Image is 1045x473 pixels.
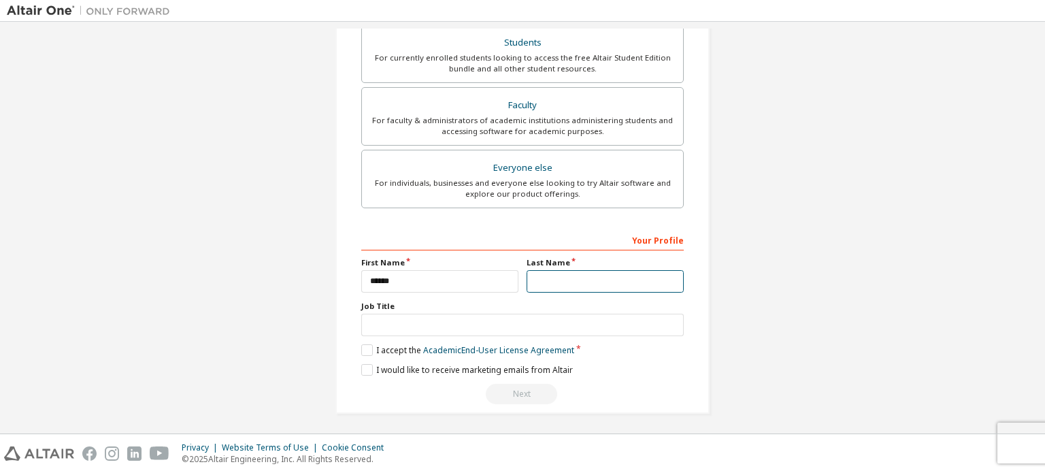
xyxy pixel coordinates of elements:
[322,442,392,453] div: Cookie Consent
[370,52,675,74] div: For currently enrolled students looking to access the free Altair Student Edition bundle and all ...
[370,96,675,115] div: Faculty
[127,446,142,461] img: linkedin.svg
[4,446,74,461] img: altair_logo.svg
[370,115,675,137] div: For faculty & administrators of academic institutions administering students and accessing softwa...
[527,257,684,268] label: Last Name
[370,178,675,199] div: For individuals, businesses and everyone else looking to try Altair software and explore our prod...
[182,453,392,465] p: © 2025 Altair Engineering, Inc. All Rights Reserved.
[370,33,675,52] div: Students
[361,301,684,312] label: Job Title
[361,384,684,404] div: Read and acccept EULA to continue
[423,344,574,356] a: Academic End-User License Agreement
[105,446,119,461] img: instagram.svg
[361,364,573,376] label: I would like to receive marketing emails from Altair
[361,344,574,356] label: I accept the
[82,446,97,461] img: facebook.svg
[222,442,322,453] div: Website Terms of Use
[182,442,222,453] div: Privacy
[361,229,684,250] div: Your Profile
[150,446,169,461] img: youtube.svg
[7,4,177,18] img: Altair One
[361,257,518,268] label: First Name
[370,159,675,178] div: Everyone else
